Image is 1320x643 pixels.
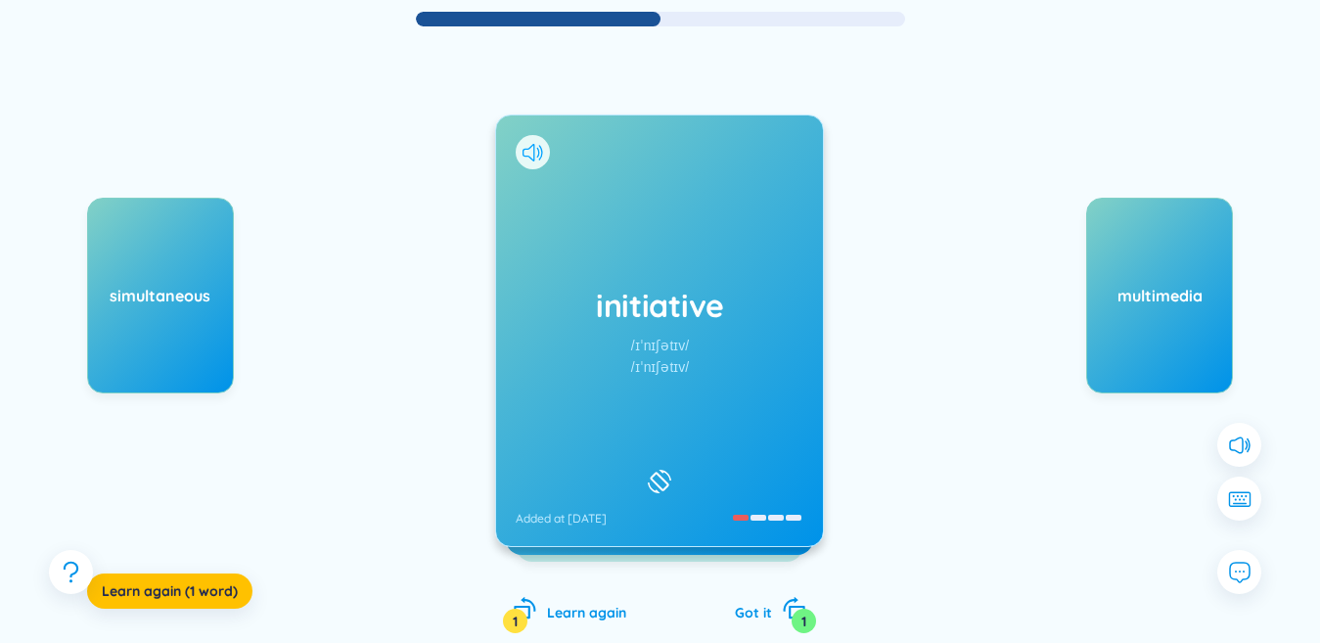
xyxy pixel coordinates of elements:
span: Learn again [547,604,626,621]
span: question [59,560,83,584]
div: simultaneous [88,285,233,306]
div: 1 [792,609,816,633]
h1: initiative [516,284,803,327]
div: /ɪˈnɪʃətɪv/ [631,335,689,356]
div: multimedia [1087,285,1232,306]
span: rotate-right [782,596,806,620]
div: Added at [DATE] [516,511,607,527]
span: rotate-left [513,596,537,620]
div: /ɪˈnɪʃətɪv/ [631,356,689,378]
button: question [49,550,93,594]
span: Got it [735,604,772,621]
span: Learn again (1 word) [102,581,238,601]
div: 1 [503,609,527,633]
button: Learn again (1 word) [87,574,252,609]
